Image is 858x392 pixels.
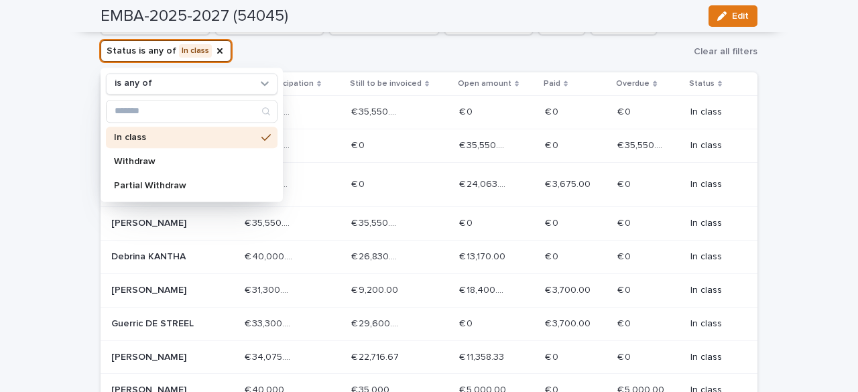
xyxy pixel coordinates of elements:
[350,76,422,91] p: Still to be invoiced
[545,137,561,151] p: € 0
[617,137,668,151] p: € 35,550.00
[690,218,736,229] p: In class
[545,104,561,118] p: € 0
[101,273,757,307] tr: [PERSON_NAME]€ 31,300.00€ 31,300.00 € 9,200.00€ 9,200.00 € 18,400.00€ 18,400.00 € 3,700.00€ 3,700...
[617,215,633,229] p: € 0
[459,249,508,263] p: € 13,170.00
[114,181,256,190] p: Partial Withdraw
[544,76,560,91] p: Paid
[545,176,593,190] p: € 3,675.00
[245,215,295,229] p: € 35,550.00
[458,76,511,91] p: Open amount
[351,176,367,190] p: € 0
[616,76,650,91] p: Overdue
[690,285,736,296] p: In class
[107,101,277,122] input: Search
[690,140,736,151] p: In class
[459,176,509,190] p: € 24,063.90
[245,316,295,330] p: € 33,300.00
[101,162,757,207] tr: [PERSON_NAME] [PERSON_NAME]€ 27,738.90€ 27,738.90 € 0€ 0 € 24,063.90€ 24,063.90 € 3,675.00€ 3,675...
[545,282,593,296] p: € 3,700.00
[101,340,757,374] tr: [PERSON_NAME]€ 34,075.00€ 34,075.00 € 22,716.67€ 22,716.67 € 11,358.33€ 11,358.33 € 0€ 0 € 0€ 0 I...
[106,100,278,123] div: Search
[694,47,757,56] span: Clear all filters
[111,285,207,296] p: [PERSON_NAME]
[688,42,757,62] button: Clear all filters
[732,11,749,21] span: Edit
[617,104,633,118] p: € 0
[101,207,757,241] tr: [PERSON_NAME]€ 35,550.00€ 35,550.00 € 35,550.00€ 35,550.00 € 0€ 0 € 0€ 0 € 0€ 0 In class
[459,316,475,330] p: € 0
[459,349,507,363] p: € 11,358.33
[245,349,295,363] p: € 34,075.00
[111,218,207,229] p: [PERSON_NAME]
[690,318,736,330] p: In class
[459,282,509,296] p: € 18,400.00
[545,316,593,330] p: € 3,700.00
[351,316,402,330] p: € 29,600.00
[690,352,736,363] p: In class
[690,107,736,118] p: In class
[111,251,207,263] p: Debrina KANTHA
[459,215,475,229] p: € 0
[111,352,207,363] p: [PERSON_NAME]
[101,7,288,26] h2: EMBA-2025-2027 (54045)
[617,349,633,363] p: € 0
[351,137,367,151] p: € 0
[114,133,256,142] p: In class
[101,40,231,62] button: Status
[101,241,757,274] tr: Debrina KANTHA€ 40,000.00€ 40,000.00 € 26,830.00€ 26,830.00 € 13,170.00€ 13,170.00 € 0€ 0 € 0€ 0 ...
[351,215,402,229] p: € 35,550.00
[689,76,715,91] p: Status
[690,179,736,190] p: In class
[101,129,757,162] tr: [PERSON_NAME]€ 35,550.00€ 35,550.00 € 0€ 0 € 35,550.00€ 35,550.00 € 0€ 0 € 35,550.00€ 35,550.00 I...
[101,96,757,129] tr: [PERSON_NAME]€ 35,550.00€ 35,550.00 € 35,550.00€ 35,550.00 € 0€ 0 € 0€ 0 € 0€ 0 In class
[245,282,295,296] p: € 31,300.00
[351,104,402,118] p: € 35,550.00
[545,349,561,363] p: € 0
[617,249,633,263] p: € 0
[690,251,736,263] p: In class
[545,249,561,263] p: € 0
[617,316,633,330] p: € 0
[351,349,402,363] p: € 22,716.67
[617,176,633,190] p: € 0
[111,318,207,330] p: Guerric DE STREEL
[351,249,402,263] p: € 26,830.00
[114,157,256,166] p: Withdraw
[101,307,757,340] tr: Guerric DE STREEL€ 33,300.00€ 33,300.00 € 29,600.00€ 29,600.00 € 0€ 0 € 3,700.00€ 3,700.00 € 0€ 0...
[545,215,561,229] p: € 0
[115,78,152,90] p: is any of
[245,249,295,263] p: € 40,000.00
[351,282,401,296] p: € 9,200.00
[459,137,509,151] p: € 35,550.00
[617,282,633,296] p: € 0
[709,5,757,27] button: Edit
[459,104,475,118] p: € 0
